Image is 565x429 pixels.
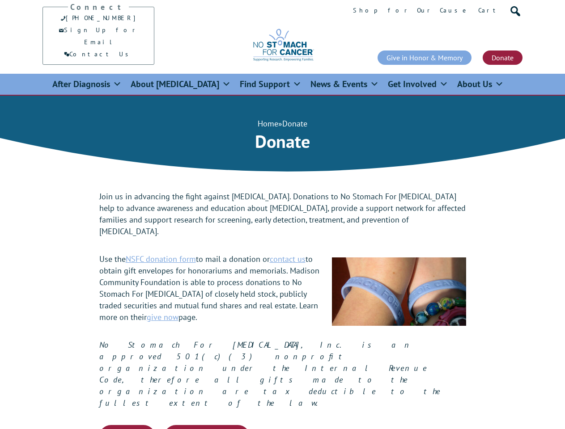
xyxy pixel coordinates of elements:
[388,74,448,95] a: Get Involved
[310,74,379,95] a: News & Events
[270,254,306,264] a: contact us
[52,74,122,95] a: After Diagnosis
[99,191,466,237] p: Join us in advancing the fight against [MEDICAL_DATA]. Donations to No Stomach For [MEDICAL_DATA]...
[378,50,472,65] a: Give in Honor & Memory
[353,4,500,16] nav: Utility Menu
[99,130,466,153] h1: Donate
[99,340,441,408] em: No Stomach For [MEDICAL_DATA], Inc. is an approved 501(c)(3) nonprofit organization under the Int...
[68,2,129,12] h2: Connect
[245,28,320,62] img: No Stomach for Cancer logo with tagline
[258,118,307,129] span: »
[353,6,469,14] a: Shop for Our Cause
[483,50,523,65] a: Donate
[60,14,136,22] a: [PHONE_NUMBER]
[131,74,231,95] a: About [MEDICAL_DATA]
[282,118,307,129] span: Donate
[147,312,178,322] a: give now
[332,257,466,326] img: wristband support
[258,118,278,129] a: Home
[240,74,302,95] a: Find Support
[99,253,466,323] p: Use the to mail a donation or to obtain gift envelopes for honorariums and memorials. Madison Com...
[126,254,196,264] a: NSFC donation form
[478,6,500,14] a: Cart
[457,74,504,95] a: About Us
[64,50,133,58] a: Contact Us
[59,26,139,46] a: Sign Up for Email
